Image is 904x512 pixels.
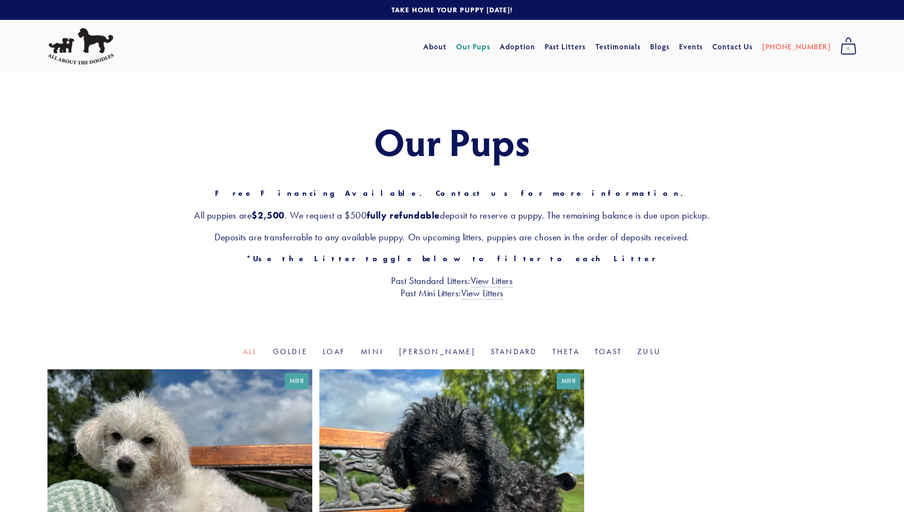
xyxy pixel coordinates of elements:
[47,274,857,299] h3: Past Standard Litters: Past Mini Litters:
[840,43,857,55] span: 0
[246,254,658,263] strong: *Use the Litter toggle below to filter to each Litter
[500,38,535,55] a: Adoption
[423,38,447,55] a: About
[471,275,513,287] a: View Litters
[491,347,537,356] a: Standard
[461,287,503,300] a: View Litters
[47,231,857,243] h3: Deposits are transferrable to any available puppy. On upcoming litters, puppies are chosen in the...
[545,41,586,51] a: Past Litters
[595,347,622,356] a: Toast
[762,38,831,55] a: [PHONE_NUMBER]
[361,347,384,356] a: Mini
[273,347,308,356] a: Goldie
[595,38,641,55] a: Testimonials
[367,210,440,221] strong: fully refundable
[650,38,670,55] a: Blogs
[252,210,285,221] strong: $2,500
[637,347,661,356] a: Zulu
[552,347,579,356] a: Theta
[243,347,258,356] a: All
[47,209,857,221] h3: All puppies are . We request a $500 deposit to reserve a puppy. The remaining balance is due upon...
[712,38,753,55] a: Contact Us
[456,38,491,55] a: Our Pups
[323,347,345,356] a: Loaf
[836,35,861,58] a: 0 items in cart
[399,347,475,356] a: [PERSON_NAME]
[215,189,689,198] strong: Free Financing Available. Contact us for more information.
[679,38,703,55] a: Events
[47,28,114,65] img: All About The Doodles
[47,120,857,162] h1: Our Pups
